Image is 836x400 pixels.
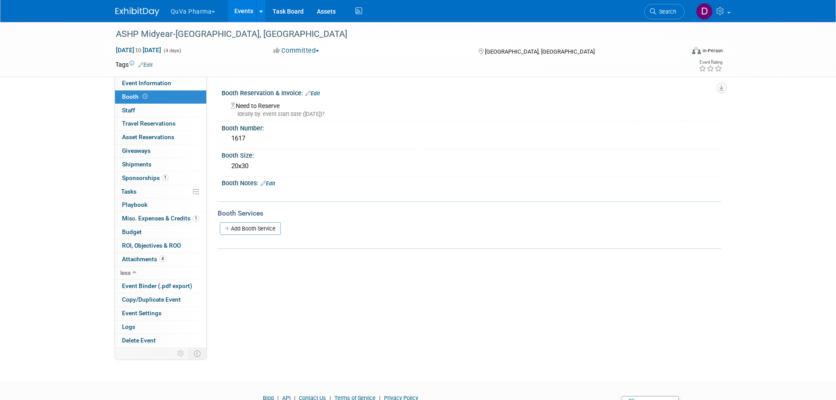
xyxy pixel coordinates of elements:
[122,256,166,263] span: Attachments
[122,282,192,289] span: Event Binder (.pdf export)
[702,47,723,54] div: In-Person
[115,7,159,16] img: ExhibitDay
[173,348,189,359] td: Personalize Event Tab Strip
[228,132,714,145] div: 1617
[115,117,206,130] a: Travel Reservations
[113,26,671,42] div: ASHP Midyear-[GEOGRAPHIC_DATA], [GEOGRAPHIC_DATA]
[122,337,156,344] span: Delete Event
[115,131,206,144] a: Asset Reservations
[222,122,721,133] div: Booth Number:
[115,144,206,158] a: Giveaways
[122,133,174,141] span: Asset Reservations
[656,8,676,15] span: Search
[121,188,136,195] span: Tasks
[115,77,206,90] a: Event Information
[115,90,206,104] a: Booth
[228,159,714,173] div: 20x30
[122,296,181,303] span: Copy/Duplicate Event
[222,149,721,160] div: Booth Size:
[115,172,206,185] a: Sponsorships1
[222,177,721,188] div: Booth Notes:
[115,212,206,225] a: Misc. Expenses & Credits1
[122,93,149,100] span: Booth
[138,62,153,68] a: Edit
[115,321,206,334] a: Logs
[115,307,206,320] a: Event Settings
[134,47,143,54] span: to
[115,253,206,266] a: Attachments4
[120,269,131,276] span: less
[122,120,176,127] span: Travel Reservations
[633,46,723,59] div: Event Format
[122,107,135,114] span: Staff
[115,267,206,280] a: less
[163,48,181,54] span: (4 days)
[692,47,701,54] img: Format-Inperson.png
[141,93,149,100] span: Booth not reserved yet
[305,90,320,97] a: Edit
[644,4,685,19] a: Search
[122,201,147,208] span: Playbook
[115,198,206,212] a: Playbook
[222,86,721,98] div: Booth Reservation & Invoice:
[122,215,199,222] span: Misc. Expenses & Credits
[220,222,281,235] a: Add Booth Service
[115,158,206,171] a: Shipments
[115,239,206,252] a: ROI, Objectives & ROO
[193,215,199,222] span: 1
[122,147,151,154] span: Giveaways
[122,310,161,317] span: Event Settings
[122,242,181,249] span: ROI, Objectives & ROO
[122,323,135,330] span: Logs
[115,60,153,69] td: Tags
[261,180,275,187] a: Edit
[115,334,206,347] a: Delete Event
[699,60,722,65] div: Event Rating
[122,228,142,235] span: Budget
[231,110,714,118] div: Ideally by: event start date ([DATE])?
[122,174,169,181] span: Sponsorships
[159,256,166,262] span: 4
[115,185,206,198] a: Tasks
[115,46,161,54] span: [DATE] [DATE]
[696,3,713,20] img: Danielle Mitchell
[188,348,206,359] td: Toggle Event Tabs
[122,161,151,168] span: Shipments
[115,280,206,293] a: Event Binder (.pdf export)
[122,79,171,86] span: Event Information
[270,46,323,55] button: Committed
[485,48,595,55] span: [GEOGRAPHIC_DATA], [GEOGRAPHIC_DATA]
[115,226,206,239] a: Budget
[115,104,206,117] a: Staff
[228,99,714,118] div: Need to Reserve
[115,293,206,306] a: Copy/Duplicate Event
[218,209,721,218] div: Booth Services
[162,174,169,181] span: 1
